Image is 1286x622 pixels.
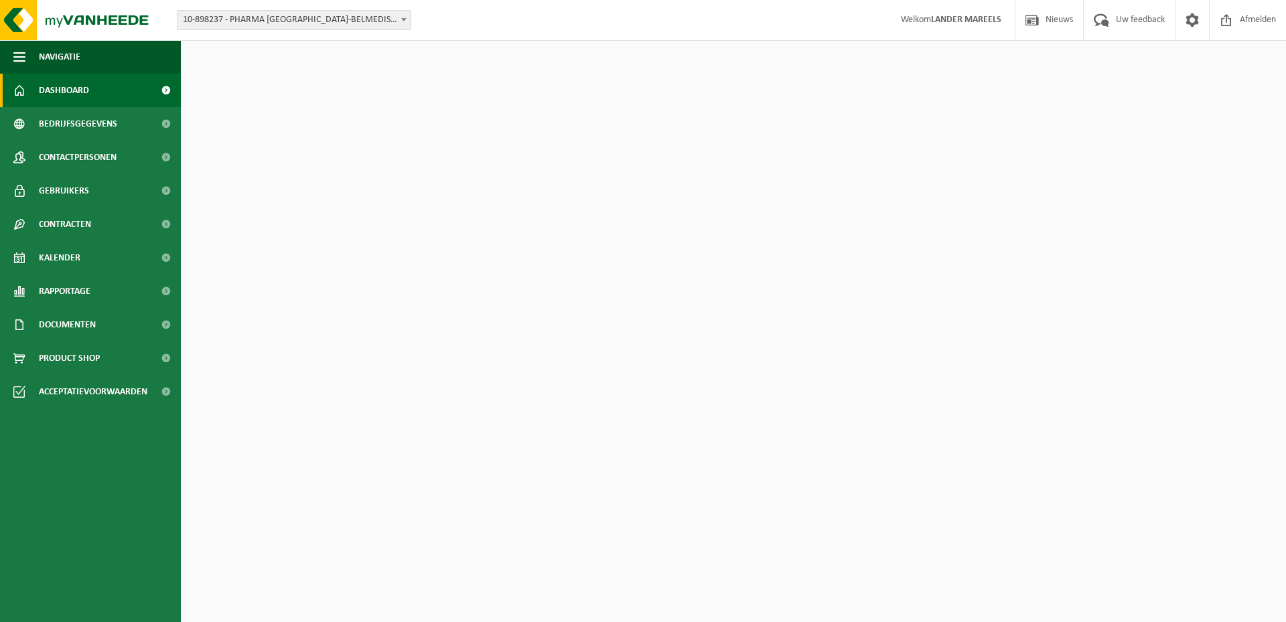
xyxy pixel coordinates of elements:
span: Kalender [39,241,80,275]
span: 10-898237 - PHARMA BELGIUM-BELMEDIS ZWIJNAARDE - ZWIJNAARDE [177,10,411,30]
span: Documenten [39,308,96,341]
span: 10-898237 - PHARMA BELGIUM-BELMEDIS ZWIJNAARDE - ZWIJNAARDE [177,11,411,29]
span: Contactpersonen [39,141,117,174]
span: Acceptatievoorwaarden [39,375,147,408]
strong: LANDER MAREELS [931,15,1001,25]
span: Navigatie [39,40,80,74]
span: Contracten [39,208,91,241]
span: Product Shop [39,341,100,375]
span: Rapportage [39,275,90,308]
span: Dashboard [39,74,89,107]
span: Bedrijfsgegevens [39,107,117,141]
span: Gebruikers [39,174,89,208]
